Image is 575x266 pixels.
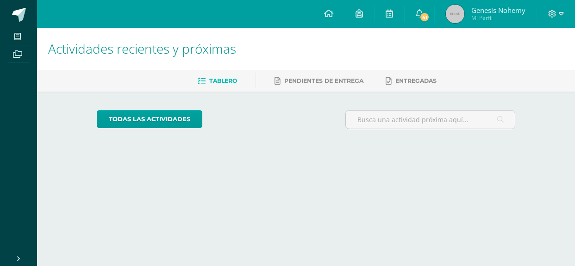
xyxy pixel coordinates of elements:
input: Busca una actividad próxima aquí... [346,111,515,129]
span: 41 [419,12,430,22]
a: Entregadas [386,74,437,88]
span: Mi Perfil [471,14,525,22]
span: Genesis Nohemy [471,6,525,15]
span: Pendientes de entrega [284,77,363,84]
span: Actividades recientes y próximas [48,40,236,57]
a: Pendientes de entrega [275,74,363,88]
a: Tablero [198,74,237,88]
img: 45x45 [446,5,464,23]
span: Tablero [209,77,237,84]
span: Entregadas [395,77,437,84]
a: todas las Actividades [97,110,202,128]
